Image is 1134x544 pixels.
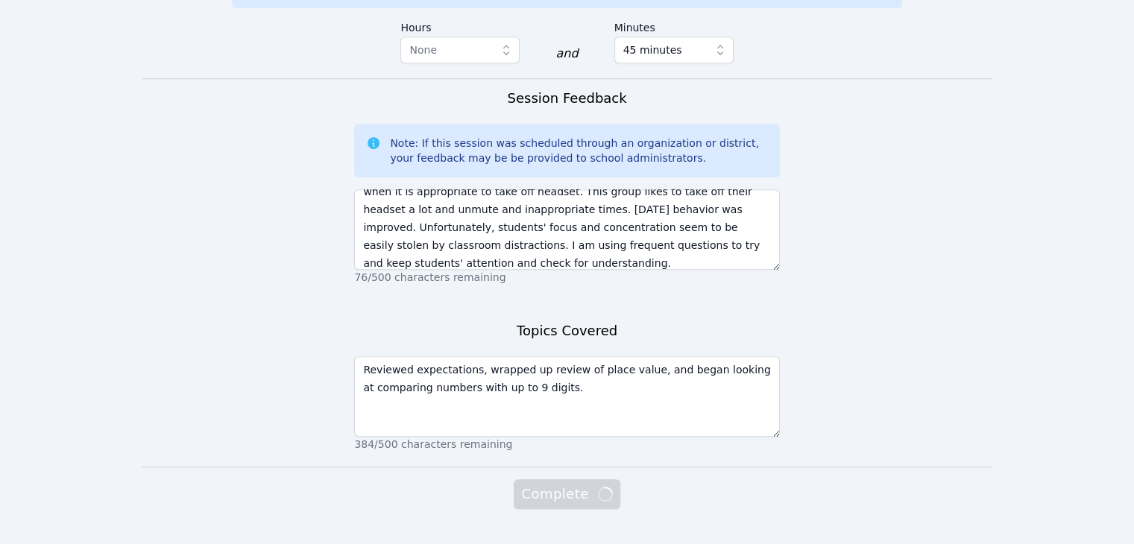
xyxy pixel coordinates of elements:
div: and [555,45,578,63]
label: Hours [400,14,520,37]
span: Complete [521,484,612,505]
div: Note: If this session was scheduled through an organization or district, your feedback may be be ... [390,136,767,165]
h3: Topics Covered [517,320,617,341]
button: None [400,37,520,63]
span: None [409,44,437,56]
textarea: Reviewed expectations, wrapped up review of place value, and began looking at comparing numbers w... [354,356,779,437]
button: Complete [514,479,620,509]
span: 45 minutes [623,41,682,59]
h3: Session Feedback [507,88,626,109]
button: 45 minutes [614,37,734,63]
p: 384/500 characters remaining [354,437,779,452]
textarea: [DATE] we reviewed when is appropriate to mute and unmute, as well as when it is appropriate to t... [354,189,779,270]
label: Minutes [614,14,734,37]
p: 76/500 characters remaining [354,270,779,285]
